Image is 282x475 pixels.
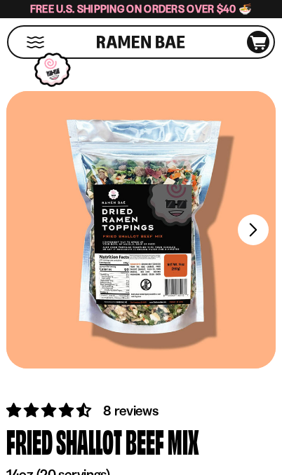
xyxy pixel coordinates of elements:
span: Free U.S. Shipping on Orders over $40 🍜 [30,2,253,15]
div: Beef [126,421,164,462]
div: Fried [6,421,53,462]
div: Mix [168,421,199,462]
span: 8 reviews [103,402,158,419]
button: Next [238,214,269,245]
div: Shallot [56,421,122,462]
span: 4.62 stars [6,401,94,419]
button: Mobile Menu Trigger [26,36,45,48]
